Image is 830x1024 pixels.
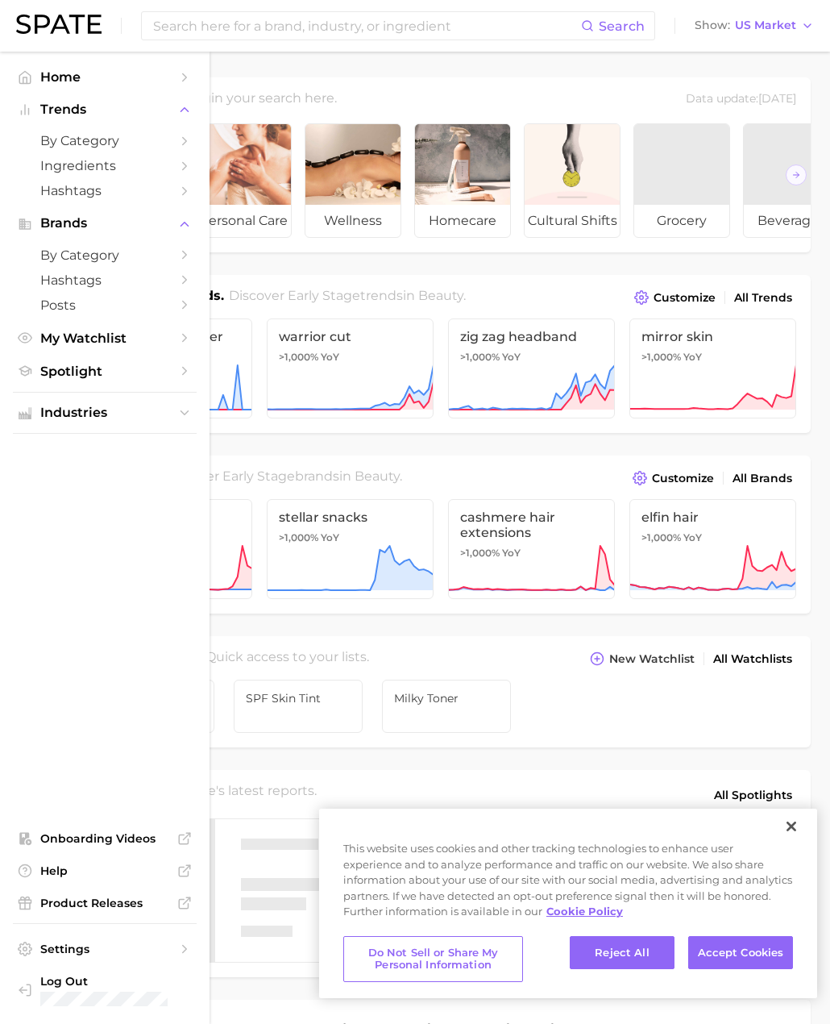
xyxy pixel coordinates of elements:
a: All Trends [730,287,796,309]
span: Milky toner [394,692,499,705]
span: grocery [634,205,729,237]
button: ShowUS Market [691,15,818,36]
span: Help [40,864,169,878]
span: beauty [355,468,400,484]
span: YoY [502,547,521,560]
a: grocery [633,123,730,238]
span: Discover Early Stage brands in . [164,468,402,484]
a: Hashtags [13,268,197,293]
h2: Begin your search here. [185,89,337,110]
a: Onboarding Videos [13,826,197,851]
span: Home [40,69,169,85]
a: More information about your privacy, opens in a new tab [546,905,623,918]
a: Home [13,65,197,89]
span: All Trends [734,291,792,305]
button: Do Not Sell or Share My Personal Information, Opens the preference center dialog [343,936,523,982]
span: cultural shifts [525,205,620,237]
span: by Category [40,133,169,148]
button: Industries [13,401,197,425]
span: New Watchlist [609,652,695,666]
span: All Brands [732,472,792,485]
span: >1,000% [460,351,500,363]
span: Ingredients [40,158,169,173]
span: Settings [40,942,169,956]
span: >1,000% [641,531,681,543]
span: My Watchlist [40,331,169,346]
span: by Category [40,248,169,263]
span: Onboarding Videos [40,831,169,846]
span: Hashtags [40,273,169,288]
button: Accept Cookies [688,936,793,970]
span: YoY [502,351,521,364]
span: Brands [40,216,169,231]
span: homecare [415,205,510,237]
a: homecare [414,123,511,238]
span: stellar snacks [279,510,421,525]
a: stellar snacks>1,000% YoY [267,499,434,599]
a: cashmere hair extensions>1,000% YoY [448,499,615,599]
span: beauty [418,288,463,303]
a: My Watchlist [13,326,197,351]
button: Close [774,809,809,844]
span: >1,000% [279,351,318,363]
a: mirror skin>1,000% YoY [629,318,796,418]
a: Milky toner [382,680,511,733]
button: Trends [13,98,197,122]
a: Ingredients [13,153,197,178]
a: warrior cut>1,000% YoY [267,318,434,418]
span: Trends [40,102,169,117]
a: All Spotlights [710,781,796,809]
button: New Watchlist [586,647,699,670]
span: Posts [40,298,169,313]
a: Settings [13,937,197,961]
a: SPF skin tint [234,680,363,733]
div: Privacy [319,809,817,998]
button: Reject All [570,936,674,970]
a: Posts [13,293,197,318]
img: SPATE [16,15,102,34]
span: Hashtags [40,183,169,198]
span: All Spotlights [714,785,792,805]
span: >1,000% [641,351,681,363]
span: Show [695,21,730,30]
button: Brands [13,211,197,235]
a: Log out. Currently logged in with e-mail meghnar@oddity.com. [13,969,197,1011]
span: All Watchlists [713,652,792,666]
a: elfin hair>1,000% YoY [629,499,796,599]
a: Help [13,859,197,883]
span: mirror skin [641,329,784,344]
span: Customize [652,472,714,485]
span: elfin hair [641,510,784,525]
a: zig zag headband>1,000% YoY [448,318,615,418]
a: All Watchlists [709,648,796,670]
div: Cookie banner [319,809,817,998]
a: All Brands [728,468,796,489]
a: Product Releases [13,891,197,915]
span: warrior cut [279,329,421,344]
span: wellness [305,205,400,237]
input: Search here for a brand, industry, or ingredient [151,12,581,40]
span: >1,000% [460,547,500,559]
button: Customize [629,467,718,489]
div: Data update: [DATE] [686,89,796,110]
a: by Category [13,243,197,268]
span: YoY [683,351,702,364]
span: Log Out [40,974,184,989]
span: YoY [321,531,339,544]
span: personal care [196,205,291,237]
span: YoY [683,531,702,544]
span: SPF skin tint [246,692,351,705]
a: by Category [13,128,197,153]
span: Industries [40,406,169,420]
span: Customize [654,291,716,305]
span: US Market [735,21,796,30]
span: Search [599,19,645,34]
span: Discover Early Stage trends in . [229,288,466,303]
span: >1,000% [279,531,318,543]
span: Product Releases [40,896,169,910]
h2: Quick access to your lists. [205,647,369,670]
span: Spotlight [40,364,169,379]
a: personal care [195,123,292,238]
a: cultural shifts [524,123,620,238]
a: Spotlight [13,359,197,384]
